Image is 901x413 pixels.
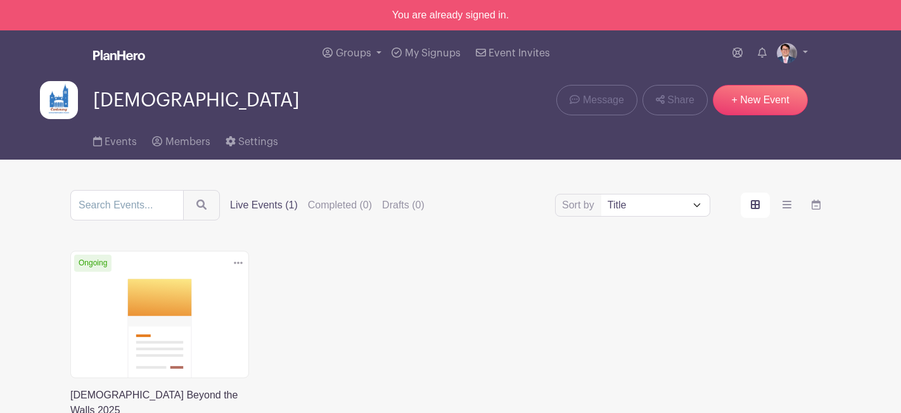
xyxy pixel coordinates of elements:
[152,119,210,160] a: Members
[583,92,624,108] span: Message
[93,50,145,60] img: logo_white-6c42ec7e38ccf1d336a20a19083b03d10ae64f83f12c07503d8b9e83406b4c7d.svg
[382,198,425,213] label: Drafts (0)
[317,30,387,76] a: Groups
[70,190,184,220] input: Search Events...
[556,85,637,115] a: Message
[713,85,808,115] a: + New Event
[308,198,372,213] label: Completed (0)
[238,137,278,147] span: Settings
[489,48,550,58] span: Event Invites
[105,137,137,147] span: Events
[667,92,694,108] span: Share
[226,119,278,160] a: Settings
[741,193,831,218] div: order and view
[40,81,78,119] img: CUMC%20DRAFT%20LOGO.png
[165,137,210,147] span: Members
[230,198,298,213] label: Live Events (1)
[93,90,300,111] span: [DEMOGRAPHIC_DATA]
[230,198,425,213] div: filters
[642,85,708,115] a: Share
[336,48,371,58] span: Groups
[471,30,555,76] a: Event Invites
[405,48,461,58] span: My Signups
[562,198,598,213] label: Sort by
[387,30,465,76] a: My Signups
[93,119,137,160] a: Events
[777,43,797,63] img: T.%20Moore%20Headshot%202024.jpg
